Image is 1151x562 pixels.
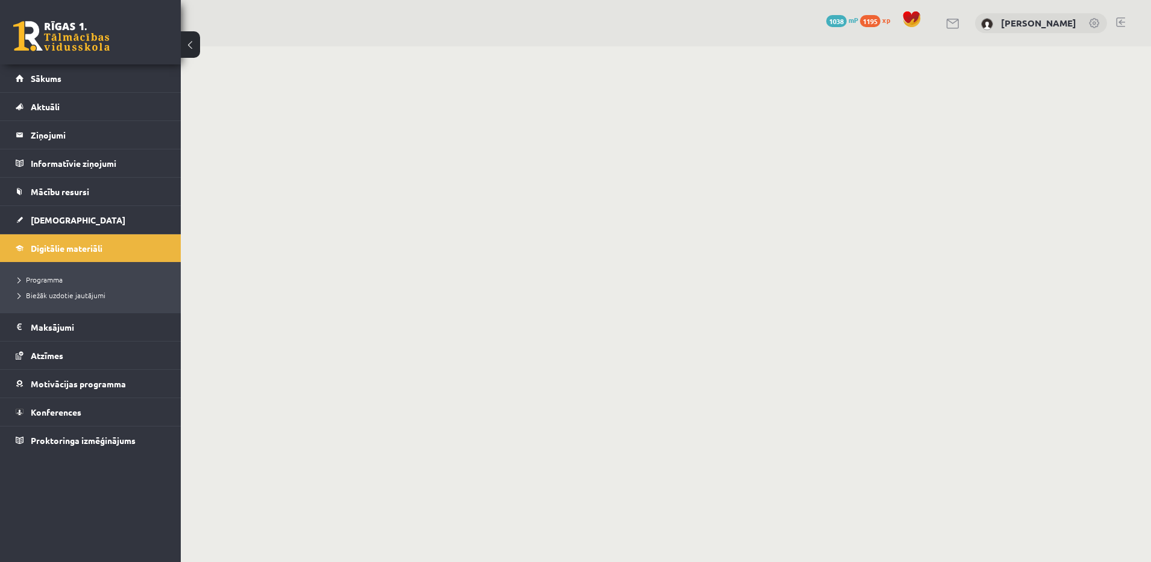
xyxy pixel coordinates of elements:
[882,15,890,25] span: xp
[31,121,166,149] legend: Ziņojumi
[31,378,126,389] span: Motivācijas programma
[31,149,166,177] legend: Informatīvie ziņojumi
[826,15,858,25] a: 1038 mP
[31,350,63,361] span: Atzīmes
[981,18,993,30] img: Maksims Nevedomijs
[31,186,89,197] span: Mācību resursi
[16,398,166,426] a: Konferences
[16,370,166,398] a: Motivācijas programma
[16,178,166,205] a: Mācību resursi
[860,15,880,27] span: 1195
[16,121,166,149] a: Ziņojumi
[16,342,166,369] a: Atzīmes
[31,214,125,225] span: [DEMOGRAPHIC_DATA]
[860,15,896,25] a: 1195 xp
[31,101,60,112] span: Aktuāli
[848,15,858,25] span: mP
[18,290,169,301] a: Biežāk uzdotie jautājumi
[31,407,81,417] span: Konferences
[16,313,166,341] a: Maksājumi
[31,435,136,446] span: Proktoringa izmēģinājums
[31,73,61,84] span: Sākums
[18,290,105,300] span: Biežāk uzdotie jautājumi
[16,234,166,262] a: Digitālie materiāli
[13,21,110,51] a: Rīgas 1. Tālmācības vidusskola
[826,15,847,27] span: 1038
[18,275,63,284] span: Programma
[16,206,166,234] a: [DEMOGRAPHIC_DATA]
[16,64,166,92] a: Sākums
[16,149,166,177] a: Informatīvie ziņojumi
[31,313,166,341] legend: Maksājumi
[31,243,102,254] span: Digitālie materiāli
[18,274,169,285] a: Programma
[16,93,166,120] a: Aktuāli
[1001,17,1076,29] a: [PERSON_NAME]
[16,426,166,454] a: Proktoringa izmēģinājums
